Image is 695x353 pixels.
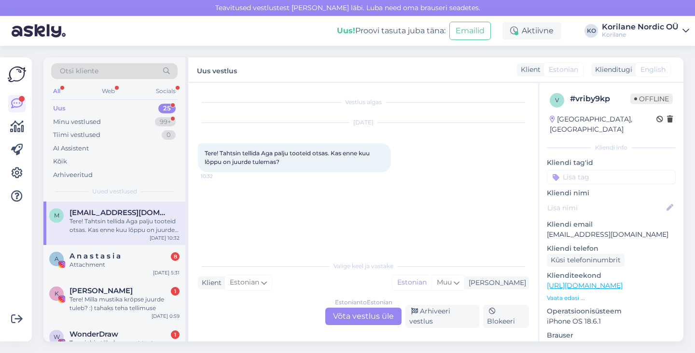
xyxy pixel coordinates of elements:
div: Klient [198,278,222,288]
div: Korilane [602,31,679,39]
div: Klient [517,65,541,75]
div: 0 [162,130,176,140]
div: [GEOGRAPHIC_DATA], [GEOGRAPHIC_DATA] [550,114,656,135]
p: [EMAIL_ADDRESS][DOMAIN_NAME] [547,230,676,240]
div: Socials [154,85,178,97]
div: 99+ [155,117,176,127]
div: Aktiivne [502,22,561,40]
div: KO [584,24,598,38]
span: Offline [630,94,673,104]
p: Vaata edasi ... [547,294,676,302]
button: Emailid [449,22,491,40]
span: Tere! Tahtsin tellida Aga palju tooteid otsas. Kas enne kuu lõppu on juurde tulemas? [205,149,371,165]
span: 10:32 [201,173,237,180]
span: m [54,212,59,219]
div: Web [100,85,117,97]
span: v [555,96,559,104]
div: Tere! Milla mustika krõpse juurde tuleb? :) tahaks teha tellimuse [69,295,180,312]
span: English [640,65,666,75]
div: 8 [171,252,180,261]
div: [DATE] [198,118,529,127]
span: K [55,290,59,297]
div: Valige keel ja vastake [198,262,529,271]
input: Lisa nimi [547,203,665,213]
div: AI Assistent [53,144,89,153]
a: [URL][DOMAIN_NAME] [547,281,623,290]
p: Klienditeekond [547,271,676,281]
p: Operatsioonisüsteem [547,306,676,316]
a: Korilane Nordic OÜKorilane [602,23,689,39]
img: Askly Logo [8,65,26,83]
b: Uus! [337,26,355,35]
p: Kliendi tag'id [547,158,676,168]
span: Otsi kliente [60,66,98,76]
div: Uus [53,104,66,113]
div: Kliendi info [547,143,676,152]
div: Küsi telefoninumbrit [547,254,625,267]
p: Safari 18.6 [547,340,676,351]
div: # vriby9kp [570,93,630,105]
div: Kõik [53,157,67,166]
div: 1 [171,330,180,339]
span: Estonian [230,277,259,288]
div: Klienditugi [591,65,632,75]
span: Kristi [69,286,133,295]
p: Kliendi email [547,219,676,230]
div: Blokeeri [483,305,529,328]
p: Brauser [547,330,676,340]
div: [DATE] 0:59 [152,312,180,320]
div: All [51,85,62,97]
span: marge0903@hotmail.com [69,208,170,217]
div: Arhiveeritud [53,170,93,180]
div: Vestlus algas [198,98,529,107]
p: iPhone OS 18.6.1 [547,316,676,326]
div: Attachment [69,260,180,269]
div: [PERSON_NAME] [465,278,526,288]
div: Proovi tasuta juba täna: [337,25,445,37]
span: W [54,333,60,340]
div: Estonian to Estonian [335,298,392,307]
div: [DATE] 5:31 [153,269,180,276]
span: Uued vestlused [92,187,137,196]
p: Kliendi nimi [547,188,676,198]
div: Võta vestlus üle [325,308,402,325]
span: WonderDraw [69,330,118,339]
label: Uus vestlus [197,63,237,76]
div: Korilane Nordic OÜ [602,23,679,31]
span: Muu [437,278,452,286]
span: A [55,255,59,262]
div: 1 [171,287,180,296]
div: Minu vestlused [53,117,101,127]
input: Lisa tag [547,170,676,184]
p: Kliendi telefon [547,244,676,254]
span: A n a s t a s i a [69,252,121,260]
div: 25 [158,104,176,113]
div: Tere! Tahtsin tellida Aga palju tooteid otsas. Kas enne kuu lõppu on juurde tulemas? [69,217,180,234]
div: Tiimi vestlused [53,130,100,140]
span: Estonian [549,65,578,75]
div: Arhiveeri vestlus [405,305,479,328]
div: Estonian [392,275,431,290]
div: [DATE] 10:32 [150,234,180,242]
